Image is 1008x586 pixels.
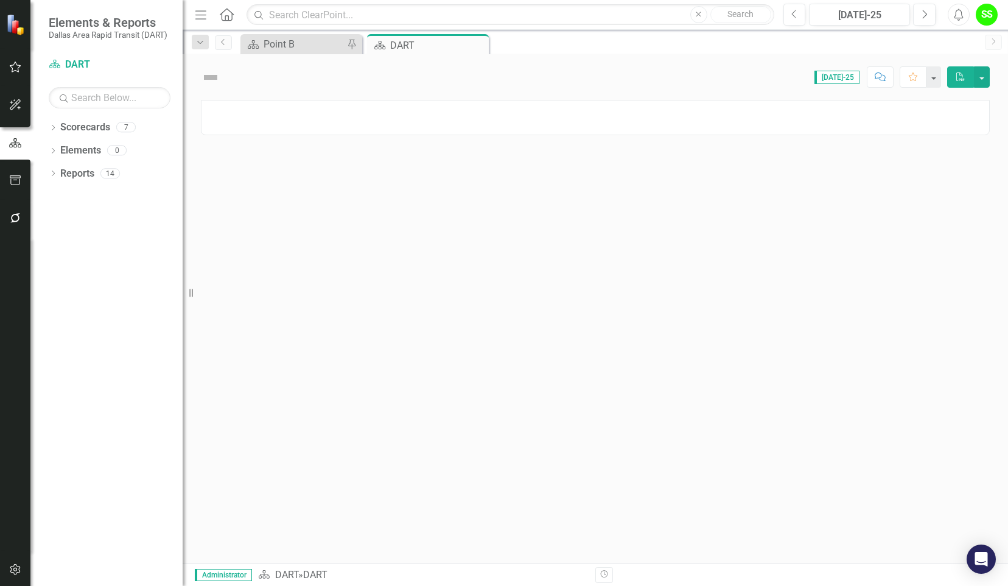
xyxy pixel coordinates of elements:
div: DART [390,38,486,53]
div: 14 [100,168,120,178]
a: Scorecards [60,121,110,135]
span: Elements & Reports [49,15,167,30]
a: Point B [243,37,344,52]
a: DART [49,58,170,72]
div: 0 [107,146,127,156]
a: Elements [60,144,101,158]
div: DART [303,569,327,581]
button: SS [976,4,998,26]
div: [DATE]-25 [813,8,906,23]
input: Search ClearPoint... [247,4,774,26]
small: Dallas Area Rapid Transit (DART) [49,30,167,40]
input: Search Below... [49,87,170,108]
a: Reports [60,167,94,181]
div: Point B [264,37,344,52]
div: 7 [116,122,136,133]
button: Search [710,6,771,23]
div: Open Intercom Messenger [967,545,996,574]
span: [DATE]-25 [814,71,859,84]
span: Search [727,9,754,19]
button: [DATE]-25 [809,4,910,26]
img: Not Defined [201,68,220,87]
span: Administrator [195,569,252,581]
img: ClearPoint Strategy [6,13,27,35]
div: » [258,568,586,582]
a: DART [275,569,298,581]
